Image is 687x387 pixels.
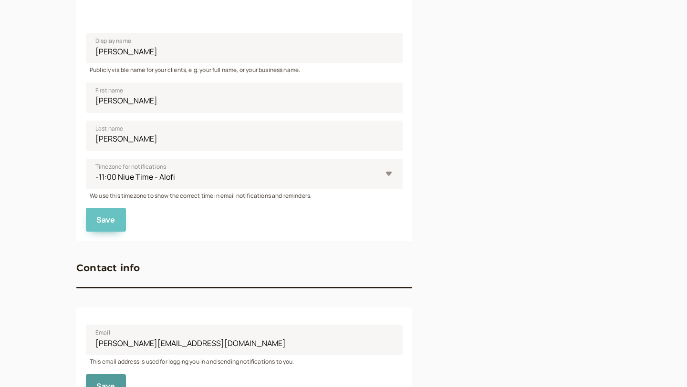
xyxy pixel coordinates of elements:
[86,63,403,74] div: Publicly visible name for your clients, e.g. your full name, or your business name.
[95,86,124,95] span: First name
[86,355,403,366] div: This email address is used for logging you in and sending notifications to you.
[96,214,115,225] span: Save
[76,260,140,275] h3: Contact info
[639,341,687,387] iframe: Chat Widget
[86,159,403,189] select: Timezone for notifications
[86,121,403,151] input: Last name
[95,328,110,337] span: Email
[86,325,403,355] input: Email
[95,124,123,133] span: Last name
[86,82,403,113] input: First name
[86,208,126,232] button: Save
[95,162,166,172] span: Timezone for notifications
[86,189,403,200] div: We use this timezone to show the correct time in email notifications and reminders.
[95,36,131,46] span: Display name
[86,33,403,63] input: Display name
